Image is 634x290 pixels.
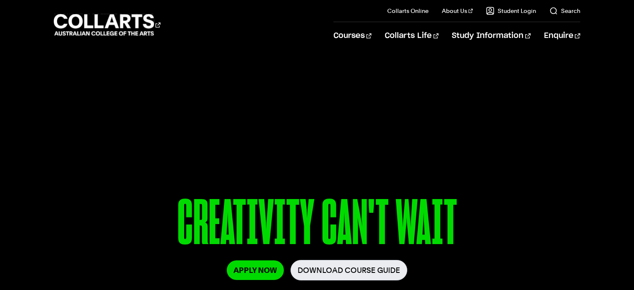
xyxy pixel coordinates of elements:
div: Go to homepage [54,13,160,37]
a: Student Login [486,7,536,15]
a: Apply Now [227,260,284,280]
a: Search [549,7,580,15]
a: Download Course Guide [291,260,407,280]
a: Collarts Online [387,7,429,15]
a: Study Information [452,22,530,50]
a: About Us [442,7,473,15]
a: Courses [333,22,371,50]
a: Collarts Life [385,22,439,50]
a: Enquire [544,22,580,50]
p: CREATIVITY CAN'T WAIT [71,191,563,260]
